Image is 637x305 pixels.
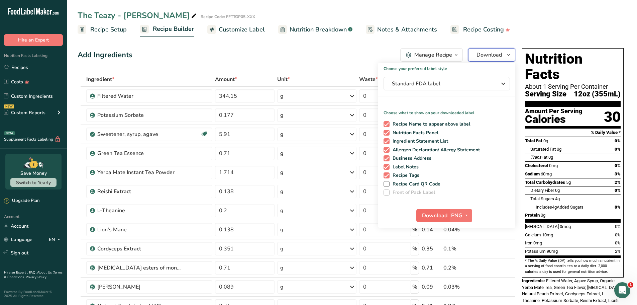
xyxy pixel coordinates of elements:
[422,264,441,272] div: 0.71
[525,249,546,254] span: Potassium
[390,189,435,196] span: Front of Pack Label
[422,226,441,234] div: 0.14
[153,24,194,33] span: Recipe Builder
[555,196,560,201] span: 4g
[552,205,557,210] span: 4g
[140,21,194,37] a: Recipe Builder
[615,232,621,237] span: 0%
[560,224,571,229] span: 0mcg
[390,147,480,153] span: Allergen Declaration/ Allergy Statement
[278,22,352,37] a: Nutrition Breakdown
[26,275,46,280] a: Privacy Policy
[566,180,571,185] span: 5g
[543,138,548,143] span: 0g
[525,163,548,168] span: Cholesterol
[4,290,63,298] div: Powered By FoodLabelMaker © 2025 All Rights Reserved
[277,75,290,83] span: Unit
[390,121,470,127] span: Recipe Name to appear above label
[49,235,63,243] div: EN
[525,83,621,90] div: About 1 Serving Per Container
[615,188,621,193] span: 0%
[525,224,559,229] span: [MEDICAL_DATA]
[525,51,621,82] h1: Nutrition Facts
[522,278,545,283] span: Ingredients:
[86,75,114,83] span: Ingredient
[468,48,515,62] button: Download
[615,180,621,185] span: 2%
[280,264,284,272] div: g
[4,234,32,245] a: Language
[97,187,181,196] div: Reishi Extract
[4,270,28,275] a: Hire an Expert .
[615,249,621,254] span: 2%
[78,9,198,21] div: The Teazy - [PERSON_NAME]
[392,80,492,88] span: Standard FDA label
[359,75,384,83] div: Waste
[280,111,284,119] div: g
[97,283,181,291] div: [PERSON_NAME]
[97,111,181,119] div: Potassium Sorbate
[615,138,621,143] span: 0%
[536,205,583,210] span: Includes Added Sugars
[443,226,484,234] div: 0.04%
[476,51,502,59] span: Download
[280,283,284,291] div: g
[574,90,621,98] span: 12oz (355mL)
[97,226,181,234] div: Lion's Mane
[390,130,439,136] span: Nutrition Facts Panel
[414,51,452,59] div: Manage Recipe
[443,245,484,253] div: 0.1%
[530,188,554,193] span: Dietary Fiber
[378,104,515,116] p: Choose what to show on your downloaded label
[525,240,532,245] span: Iron
[541,171,552,176] span: 60mg
[280,187,284,196] div: g
[10,178,57,187] button: Switch to Yearly
[90,25,127,34] span: Recipe Setup
[97,130,181,138] div: Sweetener, syrup, agave
[541,213,545,218] span: 0g
[4,131,15,135] div: BETA
[525,108,582,115] div: Amount Per Serving
[555,188,560,193] span: 0g
[530,196,554,201] span: Total Sugars
[416,209,449,222] button: Download
[97,149,181,157] div: Green Tea Essence
[615,205,621,210] span: 8%
[16,179,51,186] span: Switch to Yearly
[390,172,420,178] span: Recipe Tags
[384,77,510,90] button: Standard FDA label
[290,25,347,34] span: Nutrition Breakdown
[614,282,630,298] iframe: Intercom live chat
[4,109,45,116] div: Custom Reports
[525,180,565,185] span: Total Carbohydrates
[451,212,462,220] span: PNG
[390,181,441,187] span: Recipe Card QR Code
[377,25,437,34] span: Notes & Attachments
[4,198,39,204] div: Upgrade Plan
[615,240,621,245] span: 0%
[280,226,284,234] div: g
[530,147,556,152] span: Saturated Fat
[548,155,553,160] span: 0g
[443,264,484,272] div: 0.2%
[390,155,432,161] span: Business Address
[280,207,284,215] div: g
[422,283,441,291] div: 0.09
[97,245,181,253] div: Cordyceps Extract
[390,138,448,144] span: Ingredient Statement List
[280,168,284,176] div: g
[525,138,542,143] span: Total Fat
[280,130,284,138] div: g
[219,25,265,34] span: Customize Label
[280,245,284,253] div: g
[533,240,542,245] span: 0mg
[449,209,472,222] button: PNG
[615,224,621,229] span: 0%
[450,22,510,37] a: Recipe Costing
[628,282,633,288] span: 1
[604,108,621,126] div: 30
[390,164,419,170] span: Label Notes
[615,147,621,152] span: 0%
[78,22,127,37] a: Recipe Setup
